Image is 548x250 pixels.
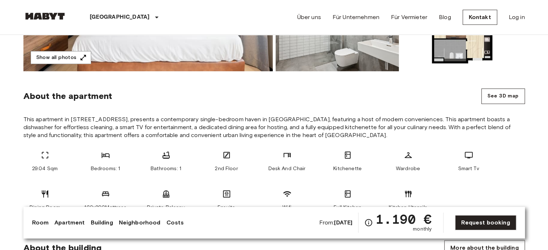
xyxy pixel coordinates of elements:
[458,165,479,172] span: Smart Tv
[389,204,427,211] span: Kitchen Utensils
[439,13,451,22] a: Blog
[334,204,361,211] span: Full Kitchen
[218,204,235,211] span: Ensuite
[54,218,85,227] a: Apartment
[30,204,60,211] span: Dining Room
[90,218,113,227] a: Building
[333,13,379,22] a: Für Unternehmen
[376,213,432,226] span: 1.190 €
[396,165,420,172] span: Wardrobe
[509,13,525,22] a: Log in
[84,204,126,211] span: 160x200Mattress
[481,88,525,104] button: See 3D map
[268,165,306,172] span: Desk And Chair
[334,219,352,226] b: [DATE]
[23,115,525,139] span: This apartment in [STREET_ADDRESS], presents a contemporary single-bedroom haven in [GEOGRAPHIC_D...
[23,13,67,20] img: Habyt
[333,165,362,172] span: Kitchenette
[215,165,238,172] span: 2nd Floor
[391,13,427,22] a: Für Vermieter
[119,218,161,227] a: Neighborhood
[32,218,49,227] a: Room
[282,204,291,211] span: Wifi
[364,218,373,227] svg: Check cost overview for full price breakdown. Please note that discounts apply to new joiners onl...
[31,51,91,64] button: Show all photos
[455,215,516,230] a: Request booking
[147,204,184,211] span: Private Balcony
[151,165,181,172] span: Bathrooms: 1
[463,10,497,25] a: Kontakt
[166,218,184,227] a: Costs
[91,165,120,172] span: Bedrooms: 1
[23,91,112,101] span: About the apartment
[297,13,321,22] a: Über uns
[413,226,432,233] span: monthly
[319,219,353,227] span: From:
[32,165,58,172] span: 29.04 Sqm
[90,13,150,22] p: [GEOGRAPHIC_DATA]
